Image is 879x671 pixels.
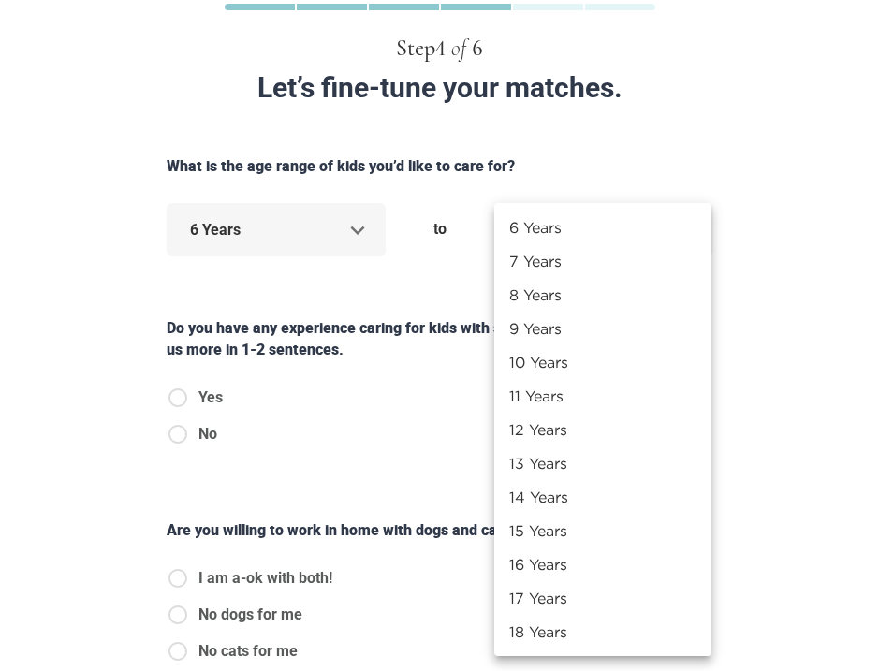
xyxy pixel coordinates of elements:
li: 12 Years [494,413,711,446]
li: 13 Years [494,446,711,480]
li: 9 Years [494,312,711,345]
li: 14 Years [494,480,711,514]
li: 11 Years [494,379,711,413]
li: 17 Years [494,581,711,615]
li: 10 Years [494,345,711,379]
li: 8 Years [494,278,711,312]
li: 7 Years [494,244,711,278]
li: 18 Years [494,615,711,649]
li: 15 Years [494,514,711,547]
li: 6 Years [494,211,711,244]
li: 16 Years [494,547,711,581]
